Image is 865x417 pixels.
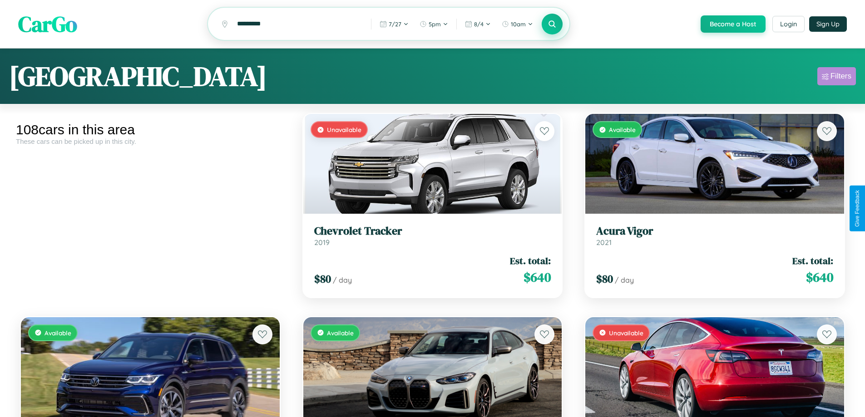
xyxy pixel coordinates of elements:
[615,275,634,285] span: / day
[16,137,285,145] div: These cars can be picked up in this city.
[460,17,495,31] button: 8/4
[375,17,413,31] button: 7/27
[327,329,354,337] span: Available
[524,268,551,286] span: $ 640
[389,20,401,28] span: 7 / 27
[817,67,856,85] button: Filters
[474,20,484,28] span: 8 / 4
[9,58,267,95] h1: [GEOGRAPHIC_DATA]
[596,225,833,238] h3: Acura Vigor
[510,254,551,267] span: Est. total:
[314,225,551,238] h3: Chevrolet Tracker
[314,225,551,247] a: Chevrolet Tracker2019
[511,20,526,28] span: 10am
[609,329,643,337] span: Unavailable
[809,16,847,32] button: Sign Up
[18,9,77,39] span: CarGo
[596,238,612,247] span: 2021
[44,329,71,337] span: Available
[596,271,613,286] span: $ 80
[415,17,453,31] button: 5pm
[806,268,833,286] span: $ 640
[429,20,441,28] span: 5pm
[16,122,285,137] div: 108 cars in this area
[792,254,833,267] span: Est. total:
[772,16,805,32] button: Login
[497,17,538,31] button: 10am
[327,126,361,133] span: Unavailable
[314,238,330,247] span: 2019
[609,126,636,133] span: Available
[854,190,860,227] div: Give Feedback
[314,271,331,286] span: $ 80
[596,225,833,247] a: Acura Vigor2021
[333,275,352,285] span: / day
[830,72,851,81] div: Filters
[701,15,766,33] button: Become a Host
